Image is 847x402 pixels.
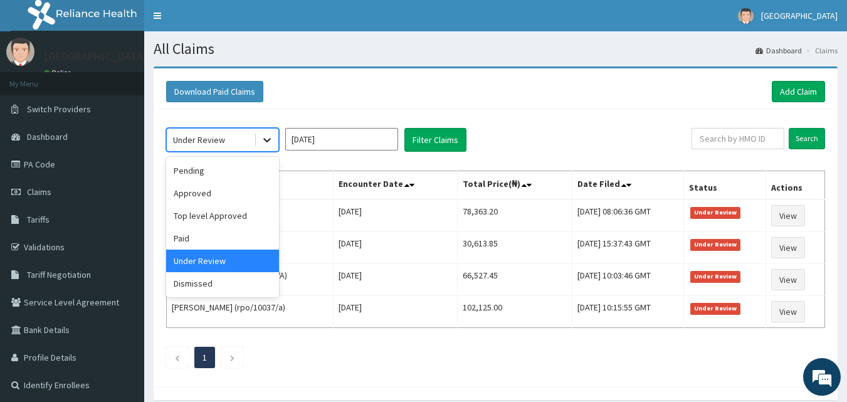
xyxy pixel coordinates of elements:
div: Dismissed [166,272,279,295]
td: [DATE] 10:03:46 GMT [572,264,683,296]
td: 66,527.45 [457,264,572,296]
th: Date Filed [572,171,683,200]
img: User Image [738,8,754,24]
a: Previous page [174,352,180,363]
td: [DATE] 10:15:55 GMT [572,296,683,328]
a: View [771,237,805,258]
a: Dashboard [755,45,802,56]
div: Minimize live chat window [206,6,236,36]
span: Tariffs [27,214,50,225]
button: Download Paid Claims [166,81,263,102]
td: [DATE] [333,232,457,264]
textarea: Type your message and hit 'Enter' [6,268,239,312]
div: Pending [166,159,279,182]
td: [DATE] [333,296,457,328]
img: d_794563401_company_1708531726252_794563401 [23,63,51,94]
a: Online [44,68,74,77]
span: We're online! [73,121,173,248]
td: 102,125.00 [457,296,572,328]
td: 30,613.85 [457,232,572,264]
th: Total Price(₦) [457,171,572,200]
input: Select Month and Year [285,128,398,151]
img: User Image [6,38,34,66]
div: Approved [166,182,279,204]
td: [DATE] 08:06:36 GMT [572,199,683,232]
th: Encounter Date [333,171,457,200]
span: Under Review [690,207,741,218]
a: Add Claim [772,81,825,102]
input: Search [789,128,825,149]
td: 78,363.20 [457,199,572,232]
td: [DATE] 15:37:43 GMT [572,232,683,264]
a: View [771,301,805,322]
span: Under Review [690,271,741,282]
span: Under Review [690,239,741,250]
td: [DATE] [333,264,457,296]
div: Paid [166,227,279,250]
th: Status [683,171,766,200]
td: [DATE] [333,199,457,232]
a: Page 1 is your current page [203,352,207,363]
span: [GEOGRAPHIC_DATA] [761,10,838,21]
span: Under Review [690,303,741,314]
span: Claims [27,186,51,198]
th: Actions [766,171,825,200]
p: [GEOGRAPHIC_DATA] [44,51,147,62]
input: Search by HMO ID [692,128,784,149]
td: [PERSON_NAME] (rpo/10037/a) [167,296,334,328]
div: Under Review [173,134,225,146]
div: Chat with us now [65,70,211,87]
span: Dashboard [27,131,68,142]
li: Claims [803,45,838,56]
span: Tariff Negotiation [27,269,91,280]
a: View [771,269,805,290]
button: Filter Claims [404,128,466,152]
div: Top level Approved [166,204,279,227]
div: Under Review [166,250,279,272]
h1: All Claims [154,41,838,57]
span: Switch Providers [27,103,91,115]
a: Next page [229,352,235,363]
a: View [771,205,805,226]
